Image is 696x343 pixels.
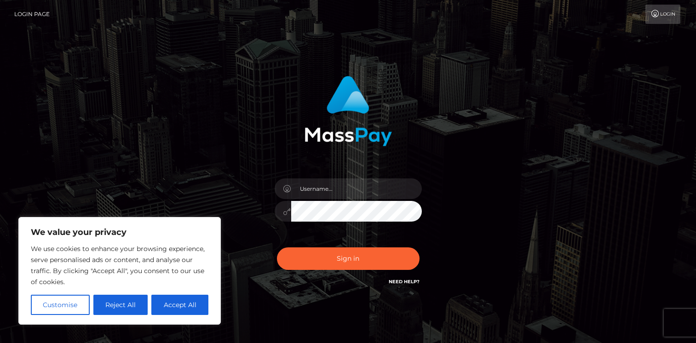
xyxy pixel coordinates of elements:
a: Login Page [14,5,50,24]
div: We value your privacy [18,217,221,325]
a: Need Help? [389,279,420,285]
p: We value your privacy [31,227,208,238]
font: Login [660,11,675,17]
button: Sign in [277,247,420,270]
a: Login [645,5,680,24]
button: Reject All [93,295,148,315]
button: Customise [31,295,90,315]
input: Username... [291,178,422,199]
button: Accept All [151,295,208,315]
p: We use cookies to enhance your browsing experience, serve personalised ads or content, and analys... [31,243,208,287]
img: MassPay Login [305,76,392,146]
